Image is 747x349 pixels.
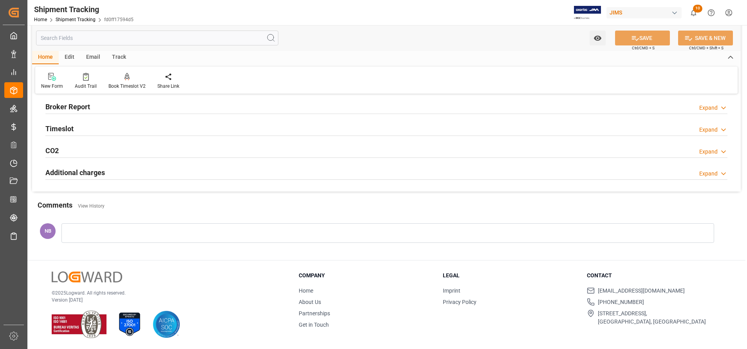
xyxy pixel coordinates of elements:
button: show 10 new notifications [685,4,702,22]
a: Get in Touch [299,322,329,328]
a: Partnerships [299,310,330,316]
span: [STREET_ADDRESS], [GEOGRAPHIC_DATA], [GEOGRAPHIC_DATA] [598,309,706,326]
a: Shipment Tracking [56,17,96,22]
h2: Comments [38,200,72,210]
div: New Form [41,83,63,90]
div: Email [80,51,106,64]
div: Home [32,51,59,64]
a: About Us [299,299,321,305]
button: open menu [590,31,606,45]
a: Privacy Policy [443,299,476,305]
span: 10 [693,5,702,13]
img: Logward Logo [52,271,122,283]
span: [PHONE_NUMBER] [598,298,644,306]
a: Home [299,288,313,294]
div: Edit [59,51,80,64]
div: Expand [699,126,718,134]
a: Imprint [443,288,460,294]
a: Home [34,17,47,22]
h2: Broker Report [45,101,90,112]
div: JIMS [606,7,682,18]
div: Track [106,51,132,64]
div: Audit Trail [75,83,97,90]
img: ISO 9001 & ISO 14001 Certification [52,311,106,338]
span: Ctrl/CMD + Shift + S [689,45,724,51]
img: ISO 27001 Certification [116,311,143,338]
div: Book Timeslot V2 [108,83,146,90]
a: View History [78,203,105,209]
h2: Timeslot [45,123,74,134]
p: © 2025 Logward. All rights reserved. [52,289,279,297]
input: Search Fields [36,31,278,45]
div: Shipment Tracking [34,4,134,15]
h2: CO2 [45,145,59,156]
h3: Company [299,271,433,280]
div: Expand [699,170,718,178]
div: Share Link [157,83,179,90]
div: Expand [699,104,718,112]
p: Version [DATE] [52,297,279,304]
img: AICPA SOC [153,311,180,338]
span: NB [45,228,51,234]
div: Expand [699,148,718,156]
button: Help Center [702,4,720,22]
h3: Contact [587,271,721,280]
button: SAVE & NEW [678,31,733,45]
button: JIMS [606,5,685,20]
img: Exertis%20JAM%20-%20Email%20Logo.jpg_1722504956.jpg [574,6,601,20]
h2: Additional charges [45,167,105,178]
button: SAVE [615,31,670,45]
h3: Legal [443,271,577,280]
span: Ctrl/CMD + S [632,45,655,51]
span: [EMAIL_ADDRESS][DOMAIN_NAME] [598,287,685,295]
